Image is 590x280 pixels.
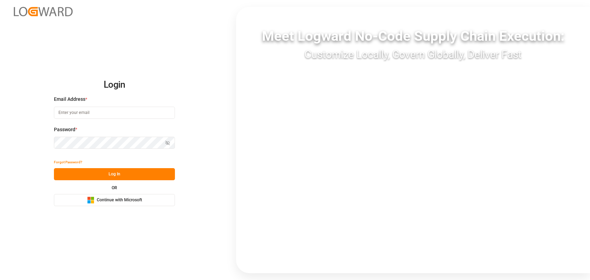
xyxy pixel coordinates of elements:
[236,47,590,62] div: Customize Locally, Govern Globally, Deliver Fast
[236,26,590,47] div: Meet Logward No-Code Supply Chain Execution:
[54,156,82,168] button: Forgot Password?
[54,194,175,206] button: Continue with Microsoft
[54,107,175,119] input: Enter your email
[54,168,175,180] button: Log In
[97,197,142,203] span: Continue with Microsoft
[54,96,85,103] span: Email Address
[54,126,75,133] span: Password
[14,7,73,16] img: Logward_new_orange.png
[54,74,175,96] h2: Login
[112,186,117,190] small: OR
